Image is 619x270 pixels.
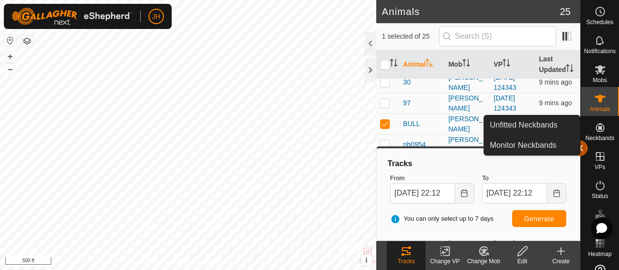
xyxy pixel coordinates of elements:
div: [PERSON_NAME] [448,72,486,93]
span: nb0954 [403,140,426,150]
button: i [361,255,372,266]
div: [PERSON_NAME] [448,93,486,114]
div: Edit [503,257,542,266]
div: Tracks [387,257,426,266]
label: From [390,173,474,183]
div: Tracks [386,158,570,170]
div: [PERSON_NAME] [448,114,486,134]
span: Mobs [593,77,607,83]
span: 30 [403,77,411,87]
span: Schedules [586,19,613,25]
div: Create [542,257,580,266]
span: 25 [560,4,571,19]
div: Change Mob [464,257,503,266]
button: Map Layers [21,35,33,47]
button: Choose Date [547,183,566,203]
p-sorticon: Activate to sort [390,60,398,68]
span: Animals [590,106,610,112]
a: [DATE] 124343 [494,73,516,91]
span: VPs [594,164,605,170]
span: 1 selected of 25 [382,31,439,42]
span: Heatmap [588,251,612,257]
a: [DATE] 124343 [494,94,516,112]
a: Monitor Neckbands [484,136,580,155]
th: Animal [399,50,445,79]
span: Generate [524,215,554,223]
button: + [4,51,16,62]
th: Last Updated [535,50,580,79]
a: Contact Us [197,257,226,266]
th: Mob [444,50,490,79]
a: Unfitted Neckbands [484,115,580,135]
div: Change VP [426,257,464,266]
input: Search (S) [439,26,556,46]
span: 12 Aug 2025, 10:03 pm [539,99,572,107]
span: 12 Aug 2025, 10:03 pm [539,78,572,86]
p-sorticon: Activate to sort [502,60,510,68]
a: Privacy Policy [150,257,186,266]
span: Unfitted Neckbands [490,119,558,131]
span: i [365,256,367,264]
p-sorticon: Activate to sort [566,66,574,73]
button: – [4,63,16,75]
p-sorticon: Activate to sort [462,60,470,68]
span: 97 [403,98,411,108]
div: [PERSON_NAME] [448,135,486,155]
span: Neckbands [585,135,614,141]
p-sorticon: Activate to sort [426,60,433,68]
span: BULL [403,119,420,129]
h2: Animals [382,6,560,17]
label: To [482,173,566,183]
span: You can only select up to 7 days [390,214,494,224]
button: Generate [512,210,566,227]
th: VP [490,50,535,79]
button: Choose Date [455,183,474,203]
span: Notifications [584,48,616,54]
span: Monitor Neckbands [490,140,557,151]
img: Gallagher Logo [12,8,133,25]
span: JH [152,12,160,22]
span: Status [591,193,608,199]
button: Reset Map [4,35,16,46]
